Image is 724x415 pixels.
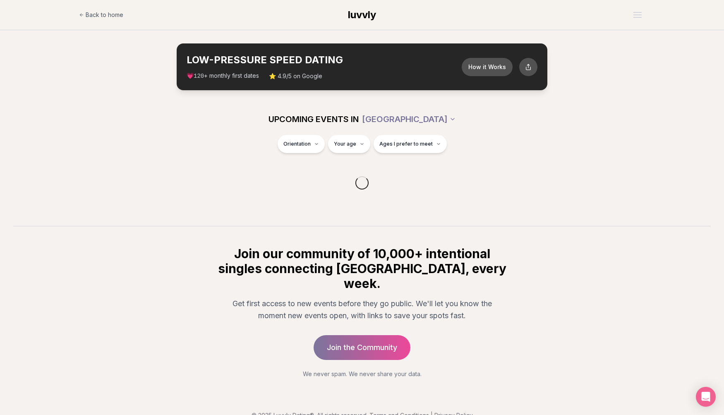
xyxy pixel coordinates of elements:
[216,246,508,291] h2: Join our community of 10,000+ intentional singles connecting [GEOGRAPHIC_DATA], every week.
[696,387,716,407] div: Open Intercom Messenger
[187,53,462,67] h2: LOW-PRESSURE SPEED DATING
[328,135,370,153] button: Your age
[278,135,325,153] button: Orientation
[334,141,356,147] span: Your age
[283,141,311,147] span: Orientation
[630,9,645,21] button: Open menu
[223,297,501,322] p: Get first access to new events before they go public. We'll let you know the moment new events op...
[379,141,433,147] span: Ages I prefer to meet
[194,73,204,79] span: 120
[86,11,123,19] span: Back to home
[187,72,259,80] span: 💗 + monthly first dates
[348,8,376,22] a: luvvly
[348,9,376,21] span: luvvly
[269,72,322,80] span: ⭐ 4.9/5 on Google
[269,113,359,125] span: UPCOMING EVENTS IN
[314,335,410,360] a: Join the Community
[362,110,456,128] button: [GEOGRAPHIC_DATA]
[216,370,508,378] p: We never spam. We never share your data.
[374,135,447,153] button: Ages I prefer to meet
[79,7,123,23] a: Back to home
[462,58,513,76] button: How it Works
